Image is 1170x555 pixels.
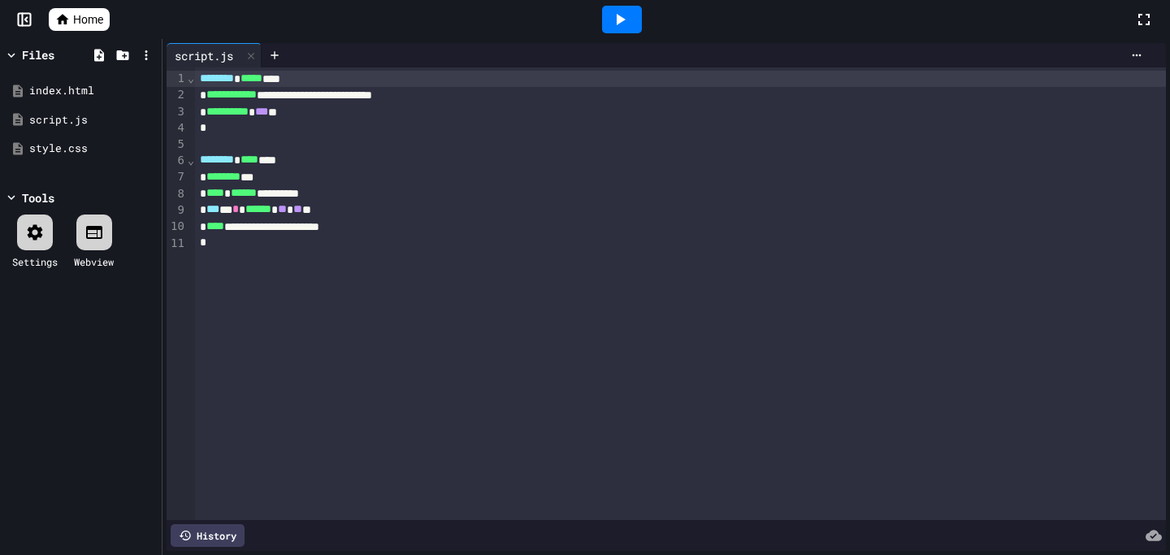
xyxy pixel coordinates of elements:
[167,47,241,64] div: script.js
[167,219,187,235] div: 10
[167,87,187,103] div: 2
[187,154,195,167] span: Fold line
[167,169,187,185] div: 7
[29,112,156,128] div: script.js
[167,186,187,202] div: 8
[167,202,187,219] div: 9
[171,524,245,547] div: History
[49,8,110,31] a: Home
[22,189,54,206] div: Tools
[167,153,187,169] div: 6
[12,254,58,269] div: Settings
[73,11,103,28] span: Home
[29,141,156,157] div: style.css
[187,72,195,85] span: Fold line
[167,43,262,67] div: script.js
[74,254,114,269] div: Webview
[22,46,54,63] div: Files
[167,236,187,252] div: 11
[167,71,187,87] div: 1
[167,104,187,120] div: 3
[167,137,187,153] div: 5
[167,120,187,137] div: 4
[29,83,156,99] div: index.html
